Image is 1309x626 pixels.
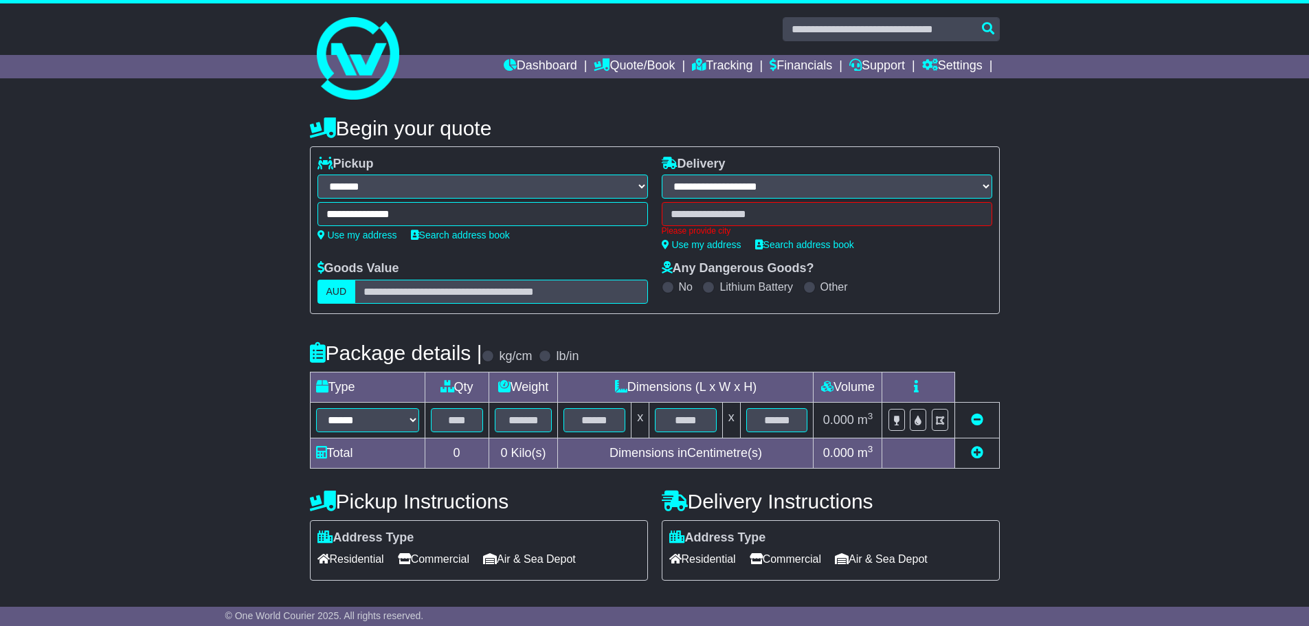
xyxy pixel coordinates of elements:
[755,239,854,250] a: Search address book
[317,261,399,276] label: Goods Value
[310,438,425,468] td: Total
[317,280,356,304] label: AUD
[662,226,992,236] div: Please provide city
[823,446,854,460] span: 0.000
[692,55,752,78] a: Tracking
[631,402,649,438] td: x
[310,490,648,513] h4: Pickup Instructions
[489,372,558,402] td: Weight
[225,610,424,621] span: © One World Courier 2025. All rights reserved.
[483,548,576,570] span: Air & Sea Depot
[662,490,1000,513] h4: Delivery Instructions
[679,280,693,293] label: No
[868,411,873,421] sup: 3
[500,446,507,460] span: 0
[317,530,414,546] label: Address Type
[594,55,675,78] a: Quote/Book
[662,239,741,250] a: Use my address
[722,402,740,438] td: x
[858,413,873,427] span: m
[835,548,928,570] span: Air & Sea Depot
[425,438,489,468] td: 0
[823,413,854,427] span: 0.000
[814,372,882,402] td: Volume
[558,372,814,402] td: Dimensions (L x W x H)
[971,446,983,460] a: Add new item
[504,55,577,78] a: Dashboard
[558,438,814,468] td: Dimensions in Centimetre(s)
[398,548,469,570] span: Commercial
[669,548,736,570] span: Residential
[317,157,374,172] label: Pickup
[750,548,821,570] span: Commercial
[310,117,1000,139] h4: Begin your quote
[317,230,397,241] a: Use my address
[719,280,793,293] label: Lithium Battery
[310,372,425,402] td: Type
[425,372,489,402] td: Qty
[858,446,873,460] span: m
[662,157,726,172] label: Delivery
[310,342,482,364] h4: Package details |
[411,230,510,241] a: Search address book
[556,349,579,364] label: lb/in
[770,55,832,78] a: Financials
[669,530,766,546] label: Address Type
[662,261,814,276] label: Any Dangerous Goods?
[820,280,848,293] label: Other
[499,349,532,364] label: kg/cm
[317,548,384,570] span: Residential
[922,55,983,78] a: Settings
[868,444,873,454] sup: 3
[489,438,558,468] td: Kilo(s)
[849,55,905,78] a: Support
[971,413,983,427] a: Remove this item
